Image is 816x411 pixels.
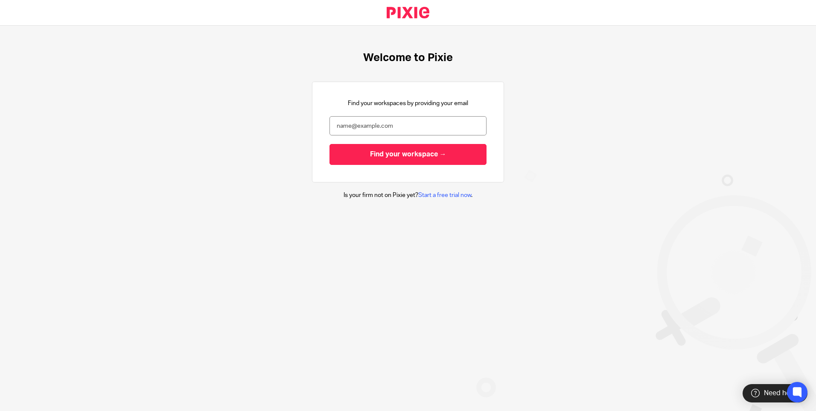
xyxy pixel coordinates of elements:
div: Need help? [743,384,807,402]
p: Find your workspaces by providing your email [348,99,468,108]
input: name@example.com [329,116,487,135]
p: Is your firm not on Pixie yet? . [344,191,472,200]
a: Start a free trial now [418,192,471,198]
h1: Welcome to Pixie [363,51,453,65]
input: Find your workspace → [329,144,487,165]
